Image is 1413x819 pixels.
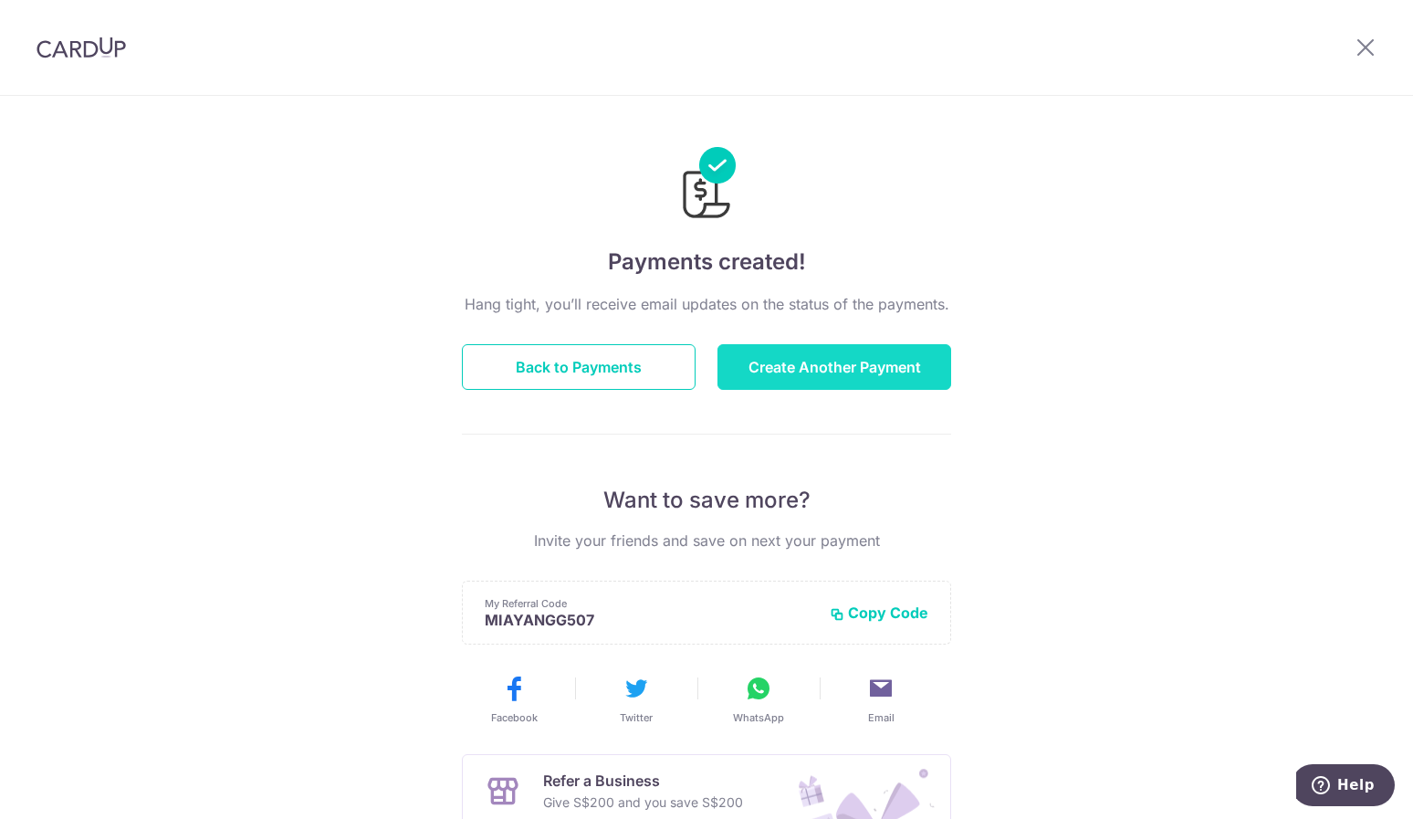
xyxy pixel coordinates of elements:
span: Email [868,710,895,725]
span: Twitter [620,710,653,725]
button: Facebook [460,674,568,725]
p: Give S$200 and you save S$200 [543,792,743,814]
button: Back to Payments [462,344,696,390]
button: Create Another Payment [717,344,951,390]
p: Hang tight, you’ll receive email updates on the status of the payments. [462,293,951,315]
p: Refer a Business [543,770,743,792]
img: CardUp [37,37,126,58]
iframe: Opens a widget where you can find more information [1296,764,1395,810]
h4: Payments created! [462,246,951,278]
span: Facebook [491,710,538,725]
button: Copy Code [830,604,928,622]
button: WhatsApp [705,674,812,725]
button: Twitter [582,674,690,725]
span: WhatsApp [733,710,784,725]
p: Invite your friends and save on next your payment [462,530,951,551]
p: Want to save more? [462,486,951,515]
p: My Referral Code [485,596,815,611]
img: Payments [677,147,736,224]
button: Email [827,674,935,725]
p: MIAYANGG507 [485,611,815,629]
